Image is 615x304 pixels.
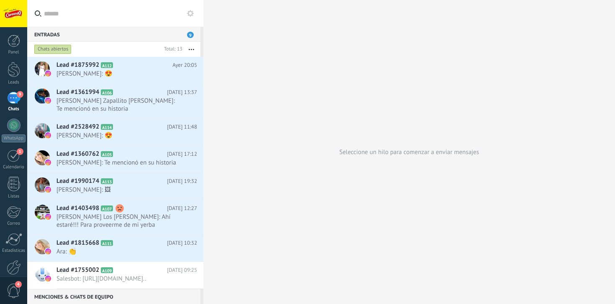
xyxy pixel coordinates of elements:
a: Lead #1403498 A107 [DATE] 12:27 [PERSON_NAME] Los [PERSON_NAME]: Ahí estaré!!! Para proveerme de ... [27,200,203,234]
div: Leads [2,80,26,85]
span: Lead #1875992 [56,61,99,69]
span: Lead #1755002 [56,266,99,274]
span: [PERSON_NAME] Los [PERSON_NAME]: Ahí estaré!!! Para proveerme de mi yerba favorita!!!!! [56,213,181,229]
span: [DATE] 17:12 [167,150,197,158]
div: Estadísticas [2,248,26,253]
span: 4 [15,281,22,288]
div: Correo [2,221,26,226]
span: Ara: 👏 [56,248,181,256]
a: Lead #1360762 A105 [DATE] 17:12 [PERSON_NAME]: Te mencionó en su historia [27,146,203,172]
a: Lead #1755002 A109 [DATE] 09:25 Salesbot: [URL][DOMAIN_NAME].. [27,262,203,289]
span: A112 [101,62,113,68]
div: Chats abiertos [34,44,72,54]
span: A105 [101,151,113,157]
span: [DATE] 10:32 [167,239,197,247]
a: Lead #1990174 A113 [DATE] 19:32 [PERSON_NAME]: 🖼 [27,173,203,200]
img: instagram.svg [45,98,51,104]
div: Menciones & Chats de equipo [27,289,200,304]
span: [DATE] 12:27 [167,204,197,213]
div: Listas [2,194,26,199]
div: WhatsApp [2,134,26,142]
span: 9 [187,32,194,38]
img: instagram.svg [45,71,51,76]
span: A109 [101,267,113,273]
span: Lead #1990174 [56,177,99,185]
a: Lead #1361994 A106 [DATE] 13:37 [PERSON_NAME] Zapallito [PERSON_NAME]: Te mencionó en su historia [27,84,203,118]
div: Total: 13 [161,45,182,53]
span: Salesbot: [URL][DOMAIN_NAME].. [56,275,181,283]
a: Lead #1815668 A111 [DATE] 10:32 Ara: 👏 [27,235,203,261]
a: Lead #2528492 A114 [DATE] 11:48 [PERSON_NAME]: 😍 [27,119,203,145]
span: [PERSON_NAME]: 🖼 [56,186,181,194]
span: 9 [17,91,23,98]
span: [PERSON_NAME] Zapallito [PERSON_NAME]: Te mencionó en su historia [56,97,181,113]
span: [PERSON_NAME]: 😍 [56,70,181,78]
div: Panel [2,50,26,55]
span: A111 [101,240,113,246]
a: Lead #1875992 A112 Ayer 20:05 [PERSON_NAME]: 😍 [27,57,203,84]
span: Lead #1360762 [56,150,99,158]
span: Ayer 20:05 [172,61,197,69]
img: instagram.svg [45,214,51,220]
span: [PERSON_NAME]: 😍 [56,132,181,139]
span: Lead #1361994 [56,88,99,96]
img: instagram.svg [45,248,51,254]
span: A106 [101,89,113,95]
span: [DATE] 09:25 [167,266,197,274]
span: A114 [101,124,113,130]
span: Lead #1403498 [56,204,99,213]
div: Chats [2,106,26,112]
span: A107 [101,205,113,211]
span: [DATE] 13:37 [167,88,197,96]
img: instagram.svg [45,187,51,193]
div: Calendario [2,165,26,170]
span: [DATE] 11:48 [167,123,197,131]
span: Lead #1815668 [56,239,99,247]
span: [PERSON_NAME]: Te mencionó en su historia [56,159,181,167]
div: Entradas [27,27,200,42]
span: Lead #2528492 [56,123,99,131]
span: 1 [17,148,23,155]
img: instagram.svg [45,276,51,281]
img: instagram.svg [45,132,51,138]
span: A113 [101,178,113,184]
span: [DATE] 19:32 [167,177,197,185]
img: instagram.svg [45,160,51,165]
